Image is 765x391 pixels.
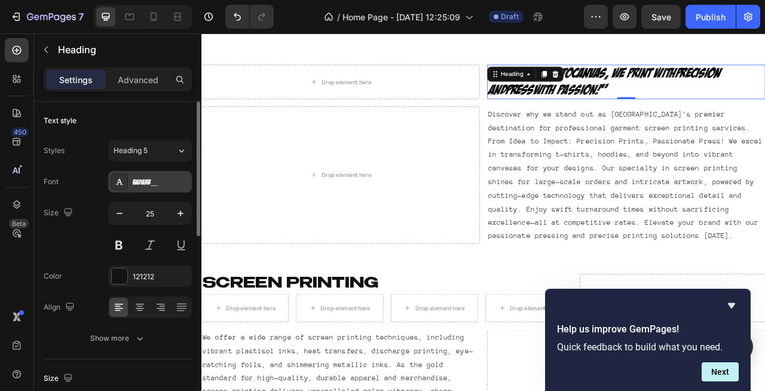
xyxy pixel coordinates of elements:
div: 450 [11,127,29,137]
div: Drop element here [271,344,335,354]
button: Next question [702,362,739,381]
i: Precision [602,41,659,59]
i: and [365,62,387,80]
span: Draft [501,11,519,22]
div: Text style [44,115,76,126]
i: , We Print with [513,41,602,59]
span: / [337,11,340,23]
span: Save [651,12,671,22]
div: 121212 [133,271,189,282]
p: Quick feedback to build what you need. [557,341,739,353]
button: Heading 5 [108,140,192,161]
button: Save [641,5,681,29]
div: Align [44,300,77,316]
p: Settings [59,74,93,86]
i: Press [387,62,421,80]
iframe: Design area [201,33,765,391]
div: Drop element here [151,344,215,354]
i: to [456,41,470,59]
p: Advanced [118,74,158,86]
button: Show more [44,328,192,349]
div: Help us improve GemPages! [557,298,739,381]
div: Color [44,271,62,282]
span: Heading 5 [114,145,148,156]
div: Size [44,205,75,221]
p: Heading [58,42,187,57]
div: Drop element here [392,344,455,354]
i: Concept [405,41,452,59]
i: "From [365,41,405,59]
div: Publish [696,11,726,23]
div: Show more [90,332,146,344]
div: Beta [9,219,29,228]
div: Drop element here [31,344,94,354]
button: Hide survey [724,298,739,313]
div: Font [44,176,59,187]
p: 7 [78,10,84,24]
div: Undo/Redo [225,5,274,29]
div: Drop element here [575,331,638,341]
h2: Help us improve GemPages! [557,322,739,337]
div: Drop element here [152,175,216,185]
div: Styles [44,145,65,156]
i: with Passion!" [421,62,514,80]
div: Heading [378,46,411,57]
button: 7 [5,5,89,29]
div: BADABB__ [133,177,189,188]
button: Publish [686,5,736,29]
p: Discover why we stand out as [GEOGRAPHIC_DATA]'s premier destination for professional garment scr... [365,94,716,266]
i: Canvas [470,41,513,59]
span: Home Page - [DATE] 12:25:09 [342,11,460,23]
h2: Rich Text Editor. Editing area: main [363,39,717,83]
div: Size [44,371,75,387]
